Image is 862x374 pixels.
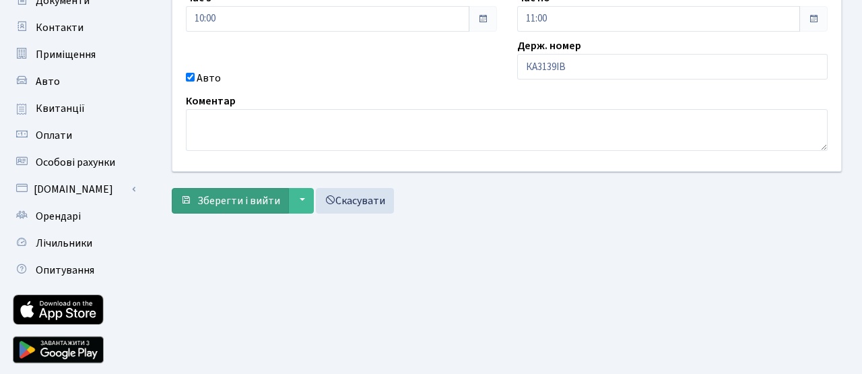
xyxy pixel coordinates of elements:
span: Лічильники [36,236,92,251]
a: Особові рахунки [7,149,141,176]
a: Скасувати [316,188,394,214]
a: Контакти [7,14,141,41]
label: Держ. номер [517,38,581,54]
a: Приміщення [7,41,141,68]
a: Квитанції [7,95,141,122]
span: Опитування [36,263,94,278]
button: Зберегти і вийти [172,188,289,214]
a: [DOMAIN_NAME] [7,176,141,203]
span: Квитанції [36,101,85,116]
a: Опитування [7,257,141,284]
input: AA0001AA [517,54,828,80]
a: Авто [7,68,141,95]
span: Особові рахунки [36,155,115,170]
span: Оплати [36,128,72,143]
a: Оплати [7,122,141,149]
span: Контакти [36,20,84,35]
span: Зберегти і вийти [197,193,280,208]
span: Орендарі [36,209,81,224]
a: Орендарі [7,203,141,230]
label: Авто [197,70,221,86]
a: Лічильники [7,230,141,257]
span: Приміщення [36,47,96,62]
span: Авто [36,74,60,89]
label: Коментар [186,93,236,109]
